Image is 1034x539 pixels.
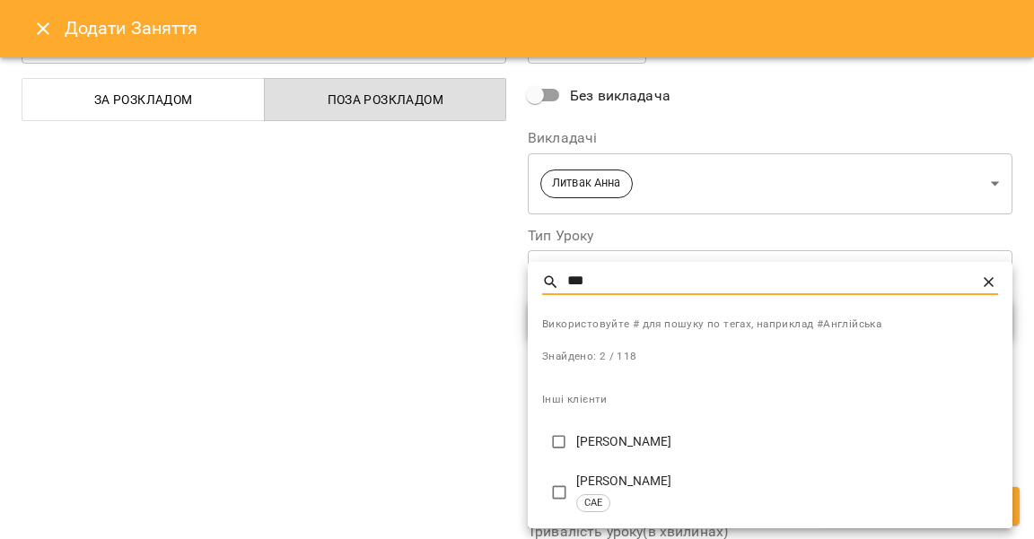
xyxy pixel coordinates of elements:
p: [PERSON_NAME] [576,473,998,491]
span: Знайдено: 2 / 118 [542,350,637,362]
span: САЕ [577,496,609,511]
span: Використовуйте # для пошуку по тегах, наприклад #Англійська [542,316,998,334]
p: [PERSON_NAME] [576,433,998,451]
span: Інші клієнти [542,393,608,405]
